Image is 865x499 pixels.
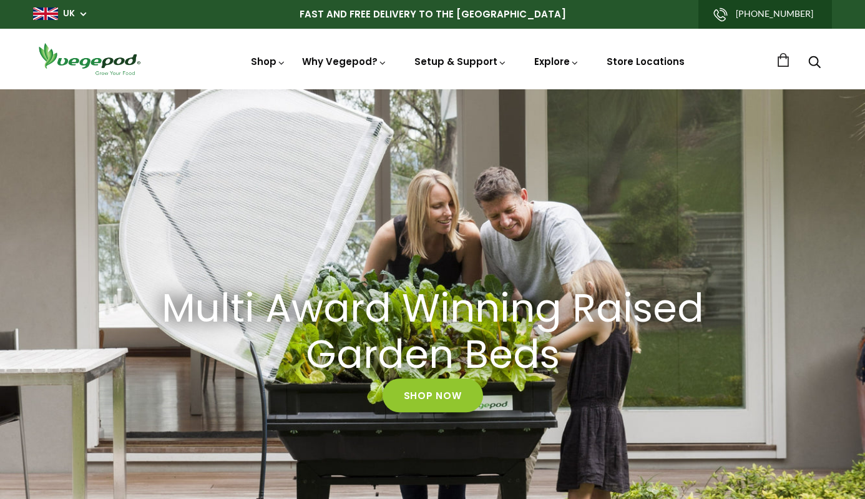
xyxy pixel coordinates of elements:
[534,55,579,68] a: Explore
[808,57,821,70] a: Search
[136,285,729,379] a: Multi Award Winning Raised Garden Beds
[607,55,685,68] a: Store Locations
[383,378,483,412] a: Shop Now
[63,7,75,20] a: UK
[414,55,507,68] a: Setup & Support
[251,55,286,68] a: Shop
[33,7,58,20] img: gb_large.png
[33,41,145,77] img: Vegepod
[302,55,387,68] a: Why Vegepod?
[152,285,713,379] h2: Multi Award Winning Raised Garden Beds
